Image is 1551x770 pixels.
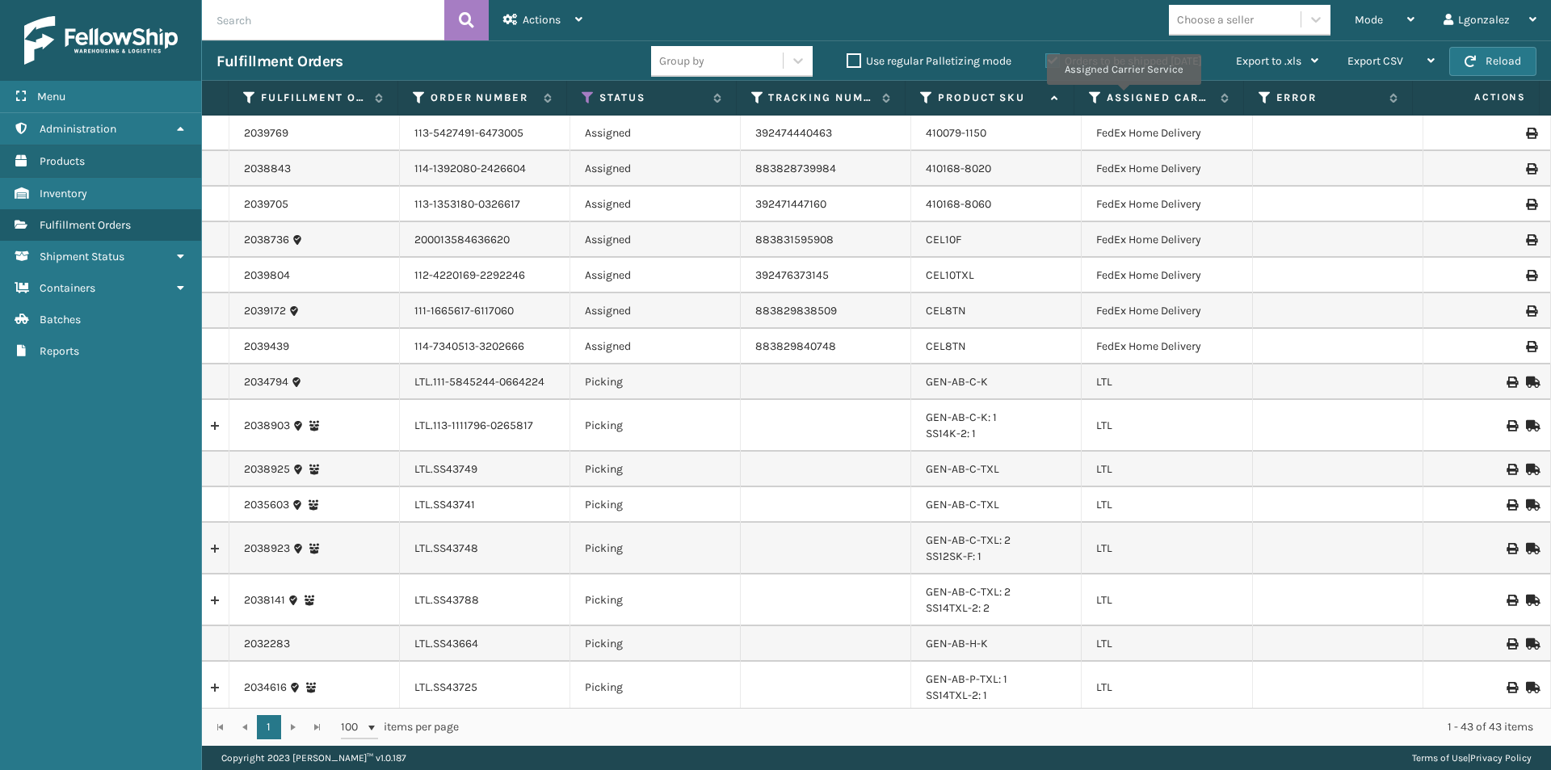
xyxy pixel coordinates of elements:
[244,232,289,248] a: 2038736
[926,268,974,282] a: CEL10TXL
[400,293,570,329] td: 111-1665617-6117060
[1507,377,1516,388] i: Print BOL
[926,375,988,389] a: GEN-AB-C-K
[1177,11,1254,28] div: Choose a seller
[400,574,570,626] td: LTL.SS43788
[570,626,741,662] td: Picking
[1082,487,1252,523] td: LTL
[755,304,837,318] a: 883829838509
[1412,752,1468,764] a: Terms of Use
[926,672,1007,686] a: GEN-AB-P-TXL: 1
[244,541,290,557] a: 2038923
[570,400,741,452] td: Picking
[570,293,741,329] td: Assigned
[755,268,829,282] a: 392476373145
[926,339,966,353] a: CEL8TN
[1526,128,1536,139] i: Print Label
[400,626,570,662] td: LTL.SS43664
[1082,574,1252,626] td: LTL
[926,637,988,650] a: GEN-AB-H-K
[1347,54,1403,68] span: Export CSV
[1082,400,1252,452] td: LTL
[1526,234,1536,246] i: Print Label
[523,13,561,27] span: Actions
[1507,464,1516,475] i: Print BOL
[244,339,289,355] a: 2039439
[244,497,289,513] a: 2035603
[1418,84,1536,111] span: Actions
[1082,329,1252,364] td: FedEx Home Delivery
[1082,151,1252,187] td: FedEx Home Delivery
[40,313,81,326] span: Batches
[400,258,570,293] td: 112-4220169-2292246
[926,498,999,511] a: GEN-AB-C-TXL
[1355,13,1383,27] span: Mode
[244,161,291,177] a: 2038843
[1526,420,1536,431] i: Mark as Shipped
[1045,54,1202,68] label: Orders to be shipped [DATE]
[261,90,366,105] label: Fulfillment Order Id
[1082,364,1252,400] td: LTL
[755,126,832,140] a: 392474440463
[1526,341,1536,352] i: Print Label
[926,688,987,702] a: SS14TXL-2: 1
[40,154,85,168] span: Products
[400,487,570,523] td: LTL.SS43741
[341,715,459,739] span: items per page
[570,116,741,151] td: Assigned
[1507,420,1516,431] i: Print BOL
[431,90,536,105] label: Order Number
[244,374,288,390] a: 2034794
[926,427,976,440] a: SS14K-2: 1
[1507,682,1516,693] i: Print BOL
[1082,523,1252,574] td: LTL
[926,533,1011,547] a: GEN-AB-C-TXL: 2
[1526,499,1536,511] i: Mark as Shipped
[257,715,281,739] a: 1
[599,90,704,105] label: Status
[570,487,741,523] td: Picking
[1526,682,1536,693] i: Mark as Shipped
[1082,662,1252,713] td: LTL
[244,418,290,434] a: 2038903
[1082,293,1252,329] td: FedEx Home Delivery
[244,125,288,141] a: 2039769
[244,636,290,652] a: 2032283
[570,662,741,713] td: Picking
[570,258,741,293] td: Assigned
[40,218,131,232] span: Fulfillment Orders
[755,339,836,353] a: 883829840748
[244,303,286,319] a: 2039172
[24,16,178,65] img: logo
[1276,90,1381,105] label: Error
[1507,638,1516,650] i: Print BOL
[570,151,741,187] td: Assigned
[221,746,406,770] p: Copyright 2023 [PERSON_NAME]™ v 1.0.187
[1526,638,1536,650] i: Mark as Shipped
[1507,543,1516,554] i: Print BOL
[755,197,826,211] a: 392471447160
[926,410,997,424] a: GEN-AB-C-K: 1
[755,233,834,246] a: 883831595908
[341,719,365,735] span: 100
[1082,116,1252,151] td: FedEx Home Delivery
[926,162,991,175] a: 410168-8020
[40,187,87,200] span: Inventory
[1082,187,1252,222] td: FedEx Home Delivery
[926,304,966,318] a: CEL8TN
[1526,163,1536,175] i: Print Label
[1082,452,1252,487] td: LTL
[400,116,570,151] td: 113-5427491-6473005
[1526,305,1536,317] i: Print Label
[659,53,704,69] div: Group by
[1526,464,1536,475] i: Mark as Shipped
[244,461,290,478] a: 2038925
[1082,626,1252,662] td: LTL
[400,329,570,364] td: 114-7340513-3202666
[570,452,741,487] td: Picking
[481,719,1533,735] div: 1 - 43 of 43 items
[926,585,1011,599] a: GEN-AB-C-TXL: 2
[1526,270,1536,281] i: Print Label
[40,122,116,136] span: Administration
[400,662,570,713] td: LTL.SS43725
